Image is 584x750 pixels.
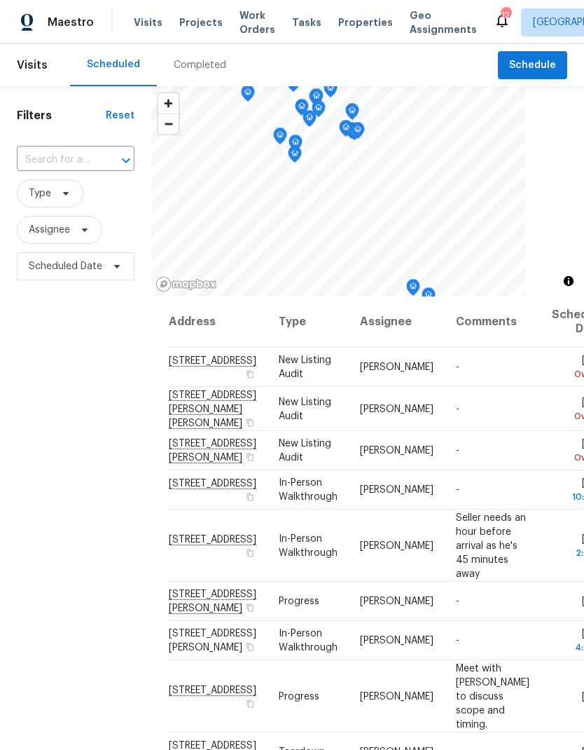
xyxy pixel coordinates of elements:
[48,15,94,29] span: Maestro
[349,296,445,348] th: Assignee
[244,416,256,428] button: Copy Address
[279,533,338,557] span: In-Person Walkthrough
[244,641,256,653] button: Copy Address
[406,279,420,301] div: Map marker
[501,8,510,22] div: 12
[279,596,319,606] span: Progress
[174,58,226,72] div: Completed
[17,109,106,123] h1: Filters
[360,691,433,701] span: [PERSON_NAME]
[351,122,365,144] div: Map marker
[244,451,256,463] button: Copy Address
[17,149,95,171] input: Search for an address...
[456,362,459,372] span: -
[288,135,303,156] div: Map marker
[279,629,338,653] span: In-Person Walkthrough
[456,512,526,578] span: Seller needs an hour before arrival as he's 45 minutes away
[87,57,140,71] div: Scheduled
[168,296,267,348] th: Address
[116,151,136,170] button: Open
[106,109,134,123] div: Reset
[244,368,256,381] button: Copy Address
[292,18,321,27] span: Tasks
[279,478,338,502] span: In-Person Walkthrough
[134,15,162,29] span: Visits
[360,362,433,372] span: [PERSON_NAME]
[241,85,255,107] div: Map marker
[360,485,433,495] span: [PERSON_NAME]
[288,146,302,168] div: Map marker
[560,273,577,289] button: Toggle attribution
[273,128,287,149] div: Map marker
[295,99,309,121] div: Map marker
[239,8,275,36] span: Work Orders
[158,93,179,114] button: Zoom in
[422,287,436,309] div: Map marker
[456,636,459,646] span: -
[244,601,256,614] button: Copy Address
[445,296,541,348] th: Comments
[267,296,349,348] th: Type
[279,355,331,379] span: New Listing Audit
[360,636,433,646] span: [PERSON_NAME]
[360,540,433,550] span: [PERSON_NAME]
[339,120,353,142] div: Map marker
[169,629,256,653] span: [STREET_ADDRESS][PERSON_NAME]
[456,485,459,495] span: -
[279,439,331,463] span: New Listing Audit
[456,446,459,456] span: -
[310,88,324,110] div: Map marker
[360,446,433,456] span: [PERSON_NAME]
[345,103,359,125] div: Map marker
[324,81,338,102] div: Map marker
[360,596,433,606] span: [PERSON_NAME]
[29,223,70,237] span: Assignee
[509,57,556,74] span: Schedule
[312,100,326,122] div: Map marker
[564,273,573,289] span: Toggle attribution
[279,691,319,701] span: Progress
[303,110,317,132] div: Map marker
[244,546,256,559] button: Copy Address
[158,114,179,134] button: Zoom out
[244,491,256,503] button: Copy Address
[456,404,459,414] span: -
[498,51,567,80] button: Schedule
[17,50,48,81] span: Visits
[456,663,529,729] span: Meet with [PERSON_NAME] to discuss scope and timing.
[29,186,51,200] span: Type
[155,276,217,292] a: Mapbox homepage
[410,8,477,36] span: Geo Assignments
[179,15,223,29] span: Projects
[279,397,331,421] span: New Listing Audit
[309,89,323,111] div: Map marker
[456,596,459,606] span: -
[244,697,256,709] button: Copy Address
[29,259,102,273] span: Scheduled Date
[338,15,393,29] span: Properties
[360,404,433,414] span: [PERSON_NAME]
[151,86,525,296] canvas: Map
